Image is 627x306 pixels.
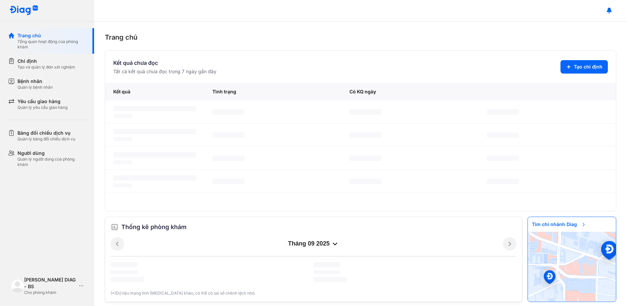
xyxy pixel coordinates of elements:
[111,277,144,282] span: ‌
[349,132,382,138] span: ‌
[105,83,204,100] div: Kết quả
[17,157,86,167] div: Quản lý người dùng của phòng khám
[17,105,68,110] div: Quản lý yêu cầu giao hàng
[113,68,216,75] div: Tất cả kết quả chưa đọc trong 7 ngày gần đây
[17,78,53,85] div: Bệnh nhân
[113,59,216,67] div: Kết quả chưa đọc
[111,262,137,267] span: ‌
[560,60,608,74] button: Tạo chỉ định
[105,32,616,42] div: Trang chủ
[17,150,86,157] div: Người dùng
[24,290,76,295] div: Chủ phòng khám
[113,129,196,134] span: ‌
[17,136,75,142] div: Quản lý bảng đối chiếu dịch vụ
[212,132,245,138] span: ‌
[17,39,86,50] div: Tổng quan hoạt động của phòng khám
[487,156,519,161] span: ‌
[113,106,196,111] span: ‌
[212,109,245,115] span: ‌
[113,114,132,118] span: ‌
[124,240,503,248] div: tháng 09 2025
[574,63,602,70] span: Tạo chỉ định
[313,262,340,267] span: ‌
[111,270,137,274] span: ‌
[212,179,245,184] span: ‌
[313,277,347,282] span: ‌
[121,222,186,232] span: Thống kê phòng khám
[17,130,75,136] div: Bảng đối chiếu dịch vụ
[349,156,382,161] span: ‌
[113,137,132,141] span: ‌
[212,156,245,161] span: ‌
[17,32,86,39] div: Trang chủ
[9,5,38,16] img: logo
[17,58,75,64] div: Chỉ định
[111,223,119,231] img: order.5a6da16c.svg
[204,83,341,100] div: Tình trạng
[113,152,196,158] span: ‌
[17,64,75,70] div: Tạo và quản lý đơn xét nghiệm
[113,175,196,181] span: ‌
[313,270,340,274] span: ‌
[487,132,519,138] span: ‌
[17,98,68,105] div: Yêu cầu giao hàng
[113,160,132,164] span: ‌
[349,109,382,115] span: ‌
[113,183,132,187] span: ‌
[11,279,24,293] img: logo
[349,179,382,184] span: ‌
[487,109,519,115] span: ‌
[341,83,478,100] div: Có KQ ngày
[528,217,590,232] span: Tìm chi nhánh Diag
[24,276,76,290] div: [PERSON_NAME] DIAG - BS
[487,179,519,184] span: ‌
[111,290,516,296] div: (*)Dữ liệu mang tính [MEDICAL_DATA] khảo, có thể có sai số chênh lệch nhỏ.
[17,85,53,90] div: Quản lý bệnh nhân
